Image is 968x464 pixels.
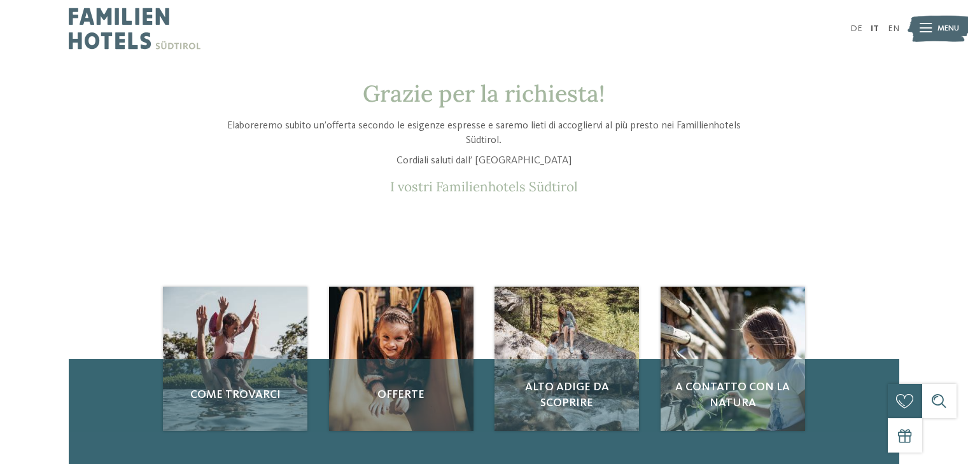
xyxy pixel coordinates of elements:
[212,119,757,147] p: Elaboreremo subito un’offerta secondo le esigenze espresse e saremo lieti di accogliervi al più p...
[163,287,307,431] a: Richiesta Come trovarci
[495,287,639,431] a: Richiesta Alto Adige da scoprire
[212,154,757,168] p: Cordiali saluti dall’ [GEOGRAPHIC_DATA]
[871,24,879,33] a: IT
[506,379,628,411] span: Alto Adige da scoprire
[363,79,605,108] span: Grazie per la richiesta!
[340,387,462,403] span: Offerte
[212,179,757,195] p: I vostri Familienhotels Südtirol
[329,287,473,431] img: Richiesta
[661,287,805,431] img: Richiesta
[850,24,862,33] a: DE
[888,24,899,33] a: EN
[937,23,959,34] span: Menu
[329,287,473,431] a: Richiesta Offerte
[661,287,805,431] a: Richiesta A contatto con la natura
[163,287,307,431] img: Richiesta
[495,287,639,431] img: Richiesta
[174,387,296,403] span: Come trovarci
[672,379,794,411] span: A contatto con la natura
